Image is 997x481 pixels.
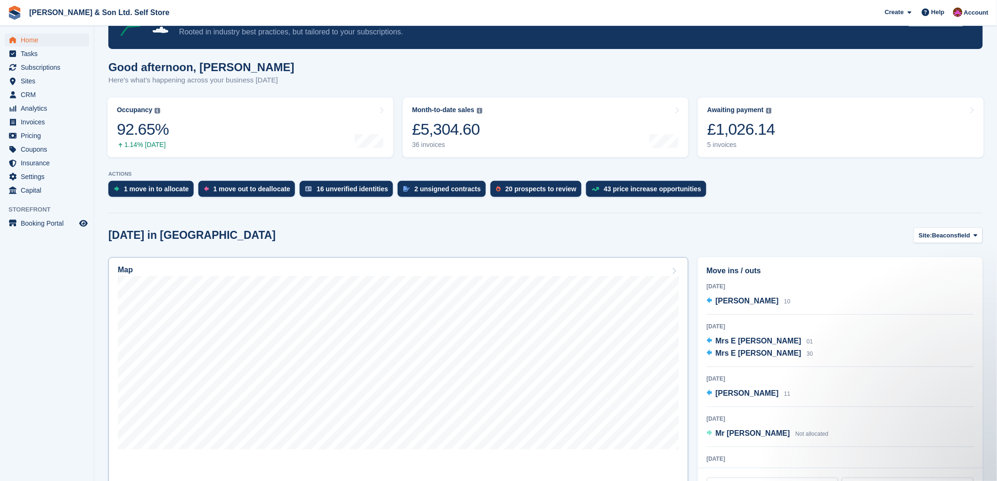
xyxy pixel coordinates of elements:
[707,282,974,291] div: [DATE]
[108,229,276,242] h2: [DATE] in [GEOGRAPHIC_DATA]
[5,115,89,129] a: menu
[716,297,779,305] span: [PERSON_NAME]
[506,185,577,193] div: 20 prospects to review
[108,171,983,177] p: ACTIONS
[716,429,790,437] span: Mr [PERSON_NAME]
[707,428,829,440] a: Mr [PERSON_NAME] Not allocated
[807,351,813,357] span: 30
[21,129,77,142] span: Pricing
[114,186,119,192] img: move_ins_to_allocate_icon-fdf77a2bb77ea45bf5b3d319d69a93e2d87916cf1d5bf7949dd705db3b84f3ca.svg
[21,88,77,101] span: CRM
[412,141,482,149] div: 36 invoices
[21,143,77,156] span: Coupons
[21,184,77,197] span: Capital
[21,33,77,47] span: Home
[477,108,482,114] img: icon-info-grey-7440780725fd019a000dd9b08b2336e03edf1995a4989e88bcd33f0948082b44.svg
[5,33,89,47] a: menu
[716,337,801,345] span: Mrs E [PERSON_NAME]
[412,120,482,139] div: £5,304.60
[5,74,89,88] a: menu
[707,120,775,139] div: £1,026.14
[118,266,133,274] h2: Map
[415,185,481,193] div: 2 unsigned contracts
[78,218,89,229] a: Preview store
[198,181,300,202] a: 1 move out to deallocate
[604,185,702,193] div: 43 price increase opportunities
[592,187,599,191] img: price_increase_opportunities-93ffe204e8149a01c8c9dc8f82e8f89637d9d84a8eef4429ea346261dce0b2c0.svg
[179,27,900,37] p: Rooted in industry best practices, but tailored to your subscriptions.
[707,295,791,308] a: [PERSON_NAME] 10
[8,6,22,20] img: stora-icon-8386f47178a22dfd0bd8f6a31ec36ba5ce8667c1dd55bd0f319d3a0aa187defe.svg
[5,129,89,142] a: menu
[932,231,970,240] span: Beaconsfield
[919,231,932,240] span: Site:
[496,186,501,192] img: prospect-51fa495bee0391a8d652442698ab0144808aea92771e9ea1ae160a38d050c398.svg
[107,98,393,157] a: Occupancy 92.65% 1.14% [DATE]
[5,61,89,74] a: menu
[932,8,945,17] span: Help
[707,106,764,114] div: Awaiting payment
[117,141,169,149] div: 1.14% [DATE]
[766,108,772,114] img: icon-info-grey-7440780725fd019a000dd9b08b2336e03edf1995a4989e88bcd33f0948082b44.svg
[5,156,89,170] a: menu
[317,185,388,193] div: 16 unverified identities
[21,102,77,115] span: Analytics
[964,8,989,17] span: Account
[5,47,89,60] a: menu
[707,322,974,331] div: [DATE]
[117,106,152,114] div: Occupancy
[5,184,89,197] a: menu
[117,120,169,139] div: 92.65%
[698,98,984,157] a: Awaiting payment £1,026.14 5 invoices
[707,348,813,360] a: Mrs E [PERSON_NAME] 30
[5,143,89,156] a: menu
[707,335,813,348] a: Mrs E [PERSON_NAME] 01
[586,181,711,202] a: 43 price increase opportunities
[403,186,410,192] img: contract_signature_icon-13c848040528278c33f63329250d36e43548de30e8caae1d1a13099fd9432cc5.svg
[398,181,490,202] a: 2 unsigned contracts
[885,8,904,17] span: Create
[707,265,974,277] h2: Move ins / outs
[213,185,290,193] div: 1 move out to deallocate
[914,228,983,243] button: Site: Beaconsfield
[300,181,398,202] a: 16 unverified identities
[21,61,77,74] span: Subscriptions
[21,74,77,88] span: Sites
[784,298,790,305] span: 10
[155,108,160,114] img: icon-info-grey-7440780725fd019a000dd9b08b2336e03edf1995a4989e88bcd33f0948082b44.svg
[784,391,790,397] span: 11
[807,338,813,345] span: 01
[707,375,974,383] div: [DATE]
[5,170,89,183] a: menu
[8,205,94,214] span: Storefront
[707,141,775,149] div: 5 invoices
[716,349,801,357] span: Mrs E [PERSON_NAME]
[5,88,89,101] a: menu
[707,415,974,423] div: [DATE]
[707,388,791,400] a: [PERSON_NAME] 11
[953,8,963,17] img: Kate Standish
[204,186,209,192] img: move_outs_to_deallocate_icon-f764333ba52eb49d3ac5e1228854f67142a1ed5810a6f6cc68b1a99e826820c5.svg
[21,170,77,183] span: Settings
[5,217,89,230] a: menu
[716,389,779,397] span: [PERSON_NAME]
[124,185,189,193] div: 1 move in to allocate
[305,186,312,192] img: verify_identity-adf6edd0f0f0b5bbfe63781bf79b02c33cf7c696d77639b501bdc392416b5a36.svg
[25,5,173,20] a: [PERSON_NAME] & Son Ltd. Self Store
[490,181,586,202] a: 20 prospects to review
[5,102,89,115] a: menu
[108,75,294,86] p: Here's what's happening across your business [DATE]
[21,47,77,60] span: Tasks
[21,217,77,230] span: Booking Portal
[412,106,474,114] div: Month-to-date sales
[403,98,689,157] a: Month-to-date sales £5,304.60 36 invoices
[108,61,294,73] h1: Good afternoon, [PERSON_NAME]
[795,431,828,437] span: Not allocated
[21,156,77,170] span: Insurance
[108,181,198,202] a: 1 move in to allocate
[21,115,77,129] span: Invoices
[707,455,974,463] div: [DATE]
